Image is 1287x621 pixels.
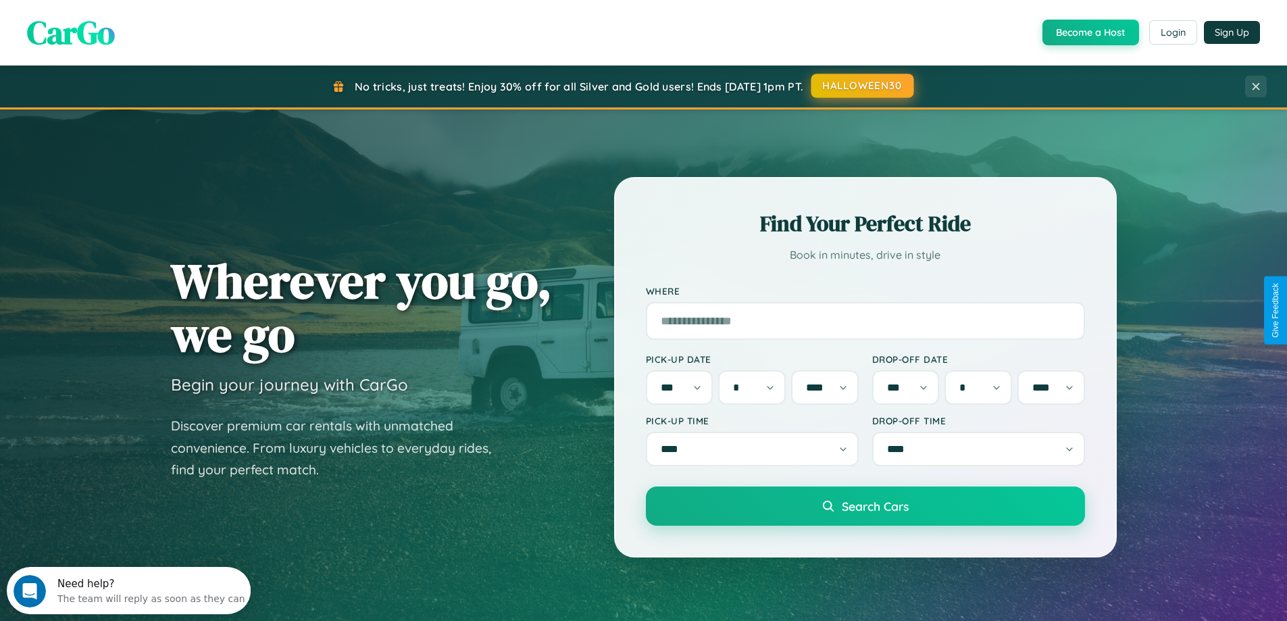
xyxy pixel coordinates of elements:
[646,487,1085,526] button: Search Cars
[171,254,552,361] h1: Wherever you go, we go
[1271,283,1280,338] div: Give Feedback
[842,499,909,514] span: Search Cars
[27,10,115,55] span: CarGo
[171,374,408,395] h3: Begin your journey with CarGo
[1042,20,1139,45] button: Become a Host
[811,74,914,98] button: HALLOWEEN30
[646,209,1085,239] h2: Find Your Perfect Ride
[5,5,251,43] div: Open Intercom Messenger
[1204,21,1260,44] button: Sign Up
[14,575,46,607] iframe: Intercom live chat
[51,22,238,36] div: The team will reply as soon as they can
[51,11,238,22] div: Need help?
[7,567,251,614] iframe: Intercom live chat discovery launcher
[646,353,859,365] label: Pick-up Date
[872,353,1085,365] label: Drop-off Date
[171,415,509,481] p: Discover premium car rentals with unmatched convenience. From luxury vehicles to everyday rides, ...
[872,415,1085,426] label: Drop-off Time
[646,415,859,426] label: Pick-up Time
[1149,20,1197,45] button: Login
[646,245,1085,265] p: Book in minutes, drive in style
[646,285,1085,297] label: Where
[355,80,803,93] span: No tricks, just treats! Enjoy 30% off for all Silver and Gold users! Ends [DATE] 1pm PT.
